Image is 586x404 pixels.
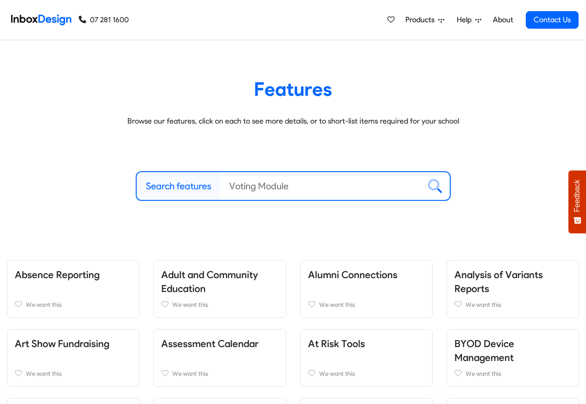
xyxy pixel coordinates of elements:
[454,299,571,310] a: We want this
[308,299,425,310] a: We want this
[466,370,501,377] span: We want this
[308,338,365,349] a: At Risk Tools
[146,179,211,193] label: Search features
[466,301,501,308] span: We want this
[293,260,440,318] div: Alumni Connections
[319,301,355,308] span: We want this
[454,368,571,379] a: We want this
[440,260,586,318] div: Analysis of Variants Reports
[26,301,62,308] span: We want this
[161,269,258,294] a: Adult and Community Education
[490,11,516,29] a: About
[15,299,132,310] a: We want this
[146,329,293,387] div: Assessment Calendar
[293,329,440,387] div: At Risk Tools
[308,269,397,280] a: Alumni Connections
[79,14,129,25] a: 07 281 1600
[14,116,572,127] p: Browse our features, click on each to see more details, or to short-list items required for your ...
[161,368,278,379] a: We want this
[308,368,425,379] a: We want this
[573,180,581,212] span: Feedback
[568,170,586,233] button: Feedback - Show survey
[172,370,208,377] span: We want this
[457,14,475,25] span: Help
[319,370,355,377] span: We want this
[161,299,278,310] a: We want this
[26,370,62,377] span: We want this
[172,301,208,308] span: We want this
[220,172,421,200] input: Voting Module
[15,368,132,379] a: We want this
[454,338,514,363] a: BYOD Device Management
[161,338,258,349] a: Assessment Calendar
[15,269,100,280] a: Absence Reporting
[402,11,448,29] a: Products
[146,260,293,318] div: Adult and Community Education
[454,269,543,294] a: Analysis of Variants Reports
[453,11,485,29] a: Help
[405,14,438,25] span: Products
[14,77,572,101] heading: Features
[526,11,579,29] a: Contact Us
[440,329,586,387] div: BYOD Device Management
[15,338,109,349] a: Art Show Fundraising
